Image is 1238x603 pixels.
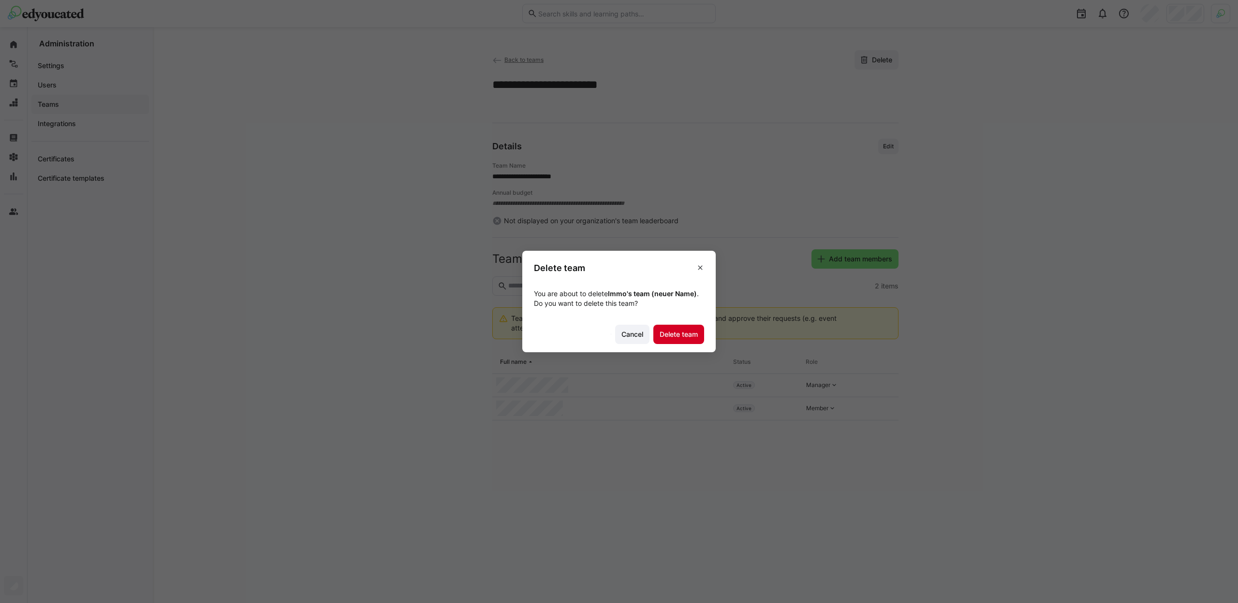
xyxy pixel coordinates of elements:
h3: Delete team [534,262,585,273]
span: Cancel [620,330,645,339]
button: Cancel [615,325,649,344]
strong: Immo's team (neuer Name) [608,289,697,298]
button: Delete team [653,325,704,344]
span: Delete team [658,330,699,339]
span: You are about to delete . Do you want to delete this team? [534,289,699,307]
